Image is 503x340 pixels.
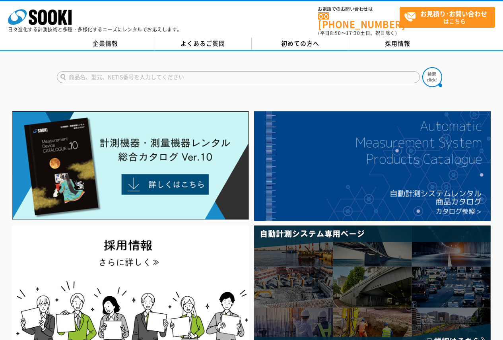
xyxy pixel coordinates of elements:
[404,7,495,27] span: はこちら
[57,71,420,83] input: 商品名、型式、NETIS番号を入力してください
[254,111,491,221] img: 自動計測システムカタログ
[318,7,400,12] span: お電話でのお問い合わせは
[12,111,249,220] img: Catalog Ver10
[281,39,319,48] span: 初めての方へ
[318,12,400,29] a: [PHONE_NUMBER]
[400,7,495,28] a: お見積り･お問い合わせはこちら
[57,38,154,50] a: 企業情報
[8,27,182,32] p: 日々進化する計測技術と多種・多様化するニーズにレンタルでお応えします。
[330,29,341,37] span: 8:50
[318,29,397,37] span: (平日 ～ 土日、祝日除く)
[420,9,487,18] strong: お見積り･お問い合わせ
[154,38,252,50] a: よくあるご質問
[252,38,349,50] a: 初めての方へ
[349,38,447,50] a: 採用情報
[422,67,442,87] img: btn_search.png
[346,29,360,37] span: 17:30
